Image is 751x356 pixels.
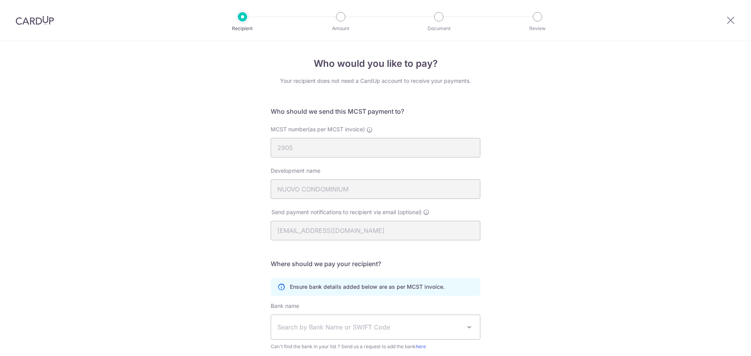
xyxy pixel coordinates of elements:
input: Example: 0001 [271,138,480,157]
p: Review [508,25,566,32]
label: Development name [271,167,320,175]
h5: Who should we send this MCST payment to? [271,107,480,116]
iframe: Opens a widget where you can find more information [701,333,743,352]
p: Ensure bank details added below are as per MCST invoice. [290,283,445,291]
input: Enter email address [271,221,480,240]
p: Document [410,25,468,32]
p: Recipient [214,25,271,32]
img: CardUp [16,16,54,25]
label: Bank name [271,302,299,310]
a: here [416,343,426,349]
span: Send payment notifications to recipient via email (optional) [271,208,422,216]
span: MCST number(as per MCST invoice) [271,126,365,132]
h4: Who would you like to pay? [271,57,480,71]
h5: Where should we pay your recipient? [271,259,480,268]
span: Search by Bank Name or SWIFT Code [277,322,461,332]
span: Can't find the bank in your list ? Send us a request to add the bank [271,343,480,351]
p: Amount [312,25,370,32]
div: Your recipient does not need a CardUp account to receive your payments. [271,77,480,85]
